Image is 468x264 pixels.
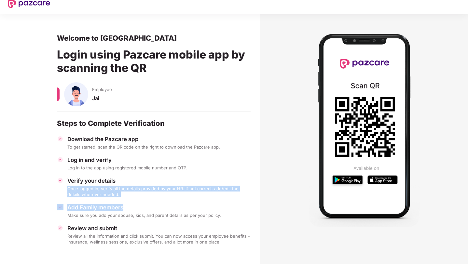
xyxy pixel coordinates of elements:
[309,25,420,227] img: Mobile
[57,177,63,184] img: svg+xml;base64,PHN2ZyBpZD0iVGljay0zMngzMiIgeG1sbnM9Imh0dHA6Ly93d3cudzMub3JnLzIwMDAvc3ZnIiB3aWR0aD...
[67,136,251,143] div: Download the Pazcare app
[67,204,251,211] div: Add Family members
[67,156,251,164] div: Log in and verify
[57,136,63,142] img: svg+xml;base64,PHN2ZyBpZD0iVGljay0zMngzMiIgeG1sbnM9Imh0dHA6Ly93d3cudzMub3JnLzIwMDAvc3ZnIiB3aWR0aD...
[67,144,251,150] div: To get started, scan the QR code on the right to download the Pazcare app.
[57,119,251,128] div: Steps to Complete Verification
[57,33,251,43] div: Welcome to [GEOGRAPHIC_DATA]
[64,82,88,106] img: svg+xml;base64,PHN2ZyBpZD0iU3BvdXNlX01hbGUiIHhtbG5zPSJodHRwOi8vd3d3LnczLm9yZy8yMDAwL3N2ZyIgeG1sbn...
[57,43,251,82] div: Login using Pazcare mobile app by scanning the QR
[57,156,63,163] img: svg+xml;base64,PHN2ZyBpZD0iVGljay0zMngzMiIgeG1sbnM9Imh0dHA6Ly93d3cudzMub3JnLzIwMDAvc3ZnIiB3aWR0aD...
[67,233,251,245] div: Review all the information and click submit. You can now access your employee benefits - insuranc...
[67,212,251,218] div: Make sure you add your spouse, kids, and parent details as per your policy.
[57,225,63,231] img: svg+xml;base64,PHN2ZyBpZD0iVGljay0zMngzMiIgeG1sbnM9Imh0dHA6Ly93d3cudzMub3JnLzIwMDAvc3ZnIiB3aWR0aD...
[92,86,112,92] span: Employee
[92,95,251,108] div: Jai
[57,204,63,210] img: svg+xml;base64,PHN2ZyBpZD0iVGljay0zMngzMiIgeG1sbnM9Imh0dHA6Ly93d3cudzMub3JnLzIwMDAvc3ZnIiB3aWR0aD...
[67,225,251,232] div: Review and submit
[67,177,251,184] div: Verify your details
[67,186,251,197] div: Once logged in, verify all the details provided by your HR. If not correct, add/edit the details ...
[67,165,251,171] div: Log in to the app using registered mobile number and OTP.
